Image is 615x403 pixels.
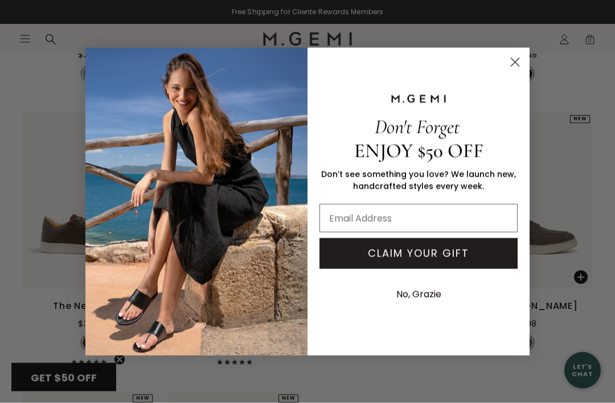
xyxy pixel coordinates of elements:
[319,204,518,233] input: Email Address
[321,169,516,192] span: Don’t see something you love? We launch new, handcrafted styles every week.
[505,52,525,72] button: Close dialog
[390,94,447,104] img: M.GEMI
[354,139,483,163] span: ENJOY $50 OFF
[391,280,447,309] button: No, Grazie
[375,115,460,139] span: Don't Forget
[85,48,307,356] img: M.Gemi
[319,238,518,269] button: CLAIM YOUR GIFT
